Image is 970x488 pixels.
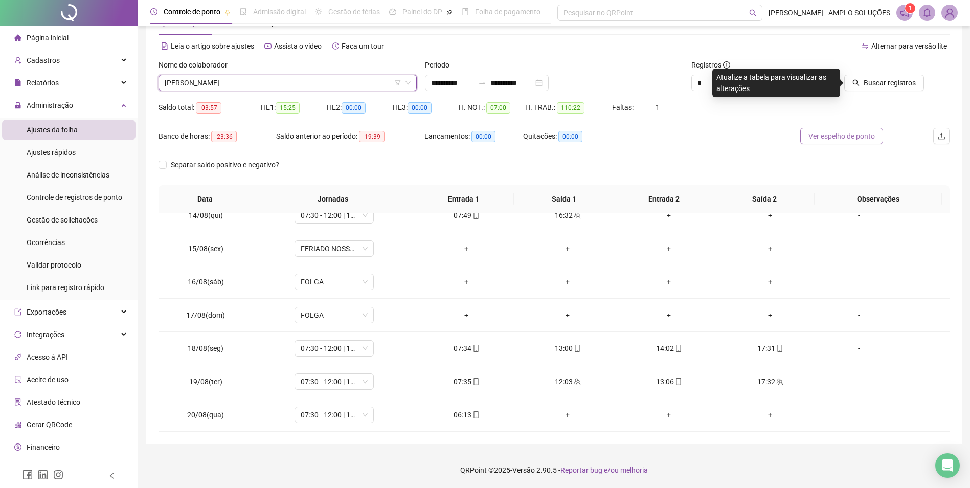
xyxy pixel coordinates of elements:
[728,409,813,420] div: +
[408,102,432,114] span: 00:00
[328,8,380,16] span: Gestão de férias
[264,42,272,50] span: youtube
[167,159,283,170] span: Separar saldo positivo e negativo?
[161,42,168,50] span: file-text
[27,375,69,384] span: Aceite de uso
[525,210,610,221] div: 16:32
[159,59,234,71] label: Nome do colaborador
[424,376,509,387] div: 07:35
[808,130,875,142] span: Ver espelho de ponto
[674,345,682,352] span: mobile
[332,42,339,50] span: history
[514,185,614,213] th: Saída 1
[425,59,456,71] label: Período
[301,407,368,423] span: 07:30 - 12:00 | 13:12 - 17:30
[674,378,682,385] span: mobile
[27,308,66,316] span: Exportações
[27,34,69,42] span: Página inicial
[14,443,21,451] span: dollar
[525,309,610,321] div: +
[728,243,813,254] div: +
[815,185,942,213] th: Observações
[402,8,442,16] span: Painel do DP
[189,211,223,219] span: 14/08(qui)
[413,185,513,213] th: Entrada 1
[27,148,76,157] span: Ajustes rápidos
[27,216,98,224] span: Gestão de solicitações
[862,42,869,50] span: swap
[714,185,815,213] th: Saída 2
[424,210,509,221] div: 07:49
[342,42,384,50] span: Faça um tour
[942,5,957,20] img: 15382
[301,341,368,356] span: 07:30 - 12:00 | 13:12 - 17:30
[27,398,80,406] span: Atestado técnico
[728,276,813,287] div: +
[240,8,247,15] span: file-done
[626,243,711,254] div: +
[656,103,660,112] span: 1
[27,443,60,451] span: Financeiro
[829,243,889,254] div: -
[512,466,535,474] span: Versão
[800,128,883,144] button: Ver espelho de ponto
[424,343,509,354] div: 07:34
[27,420,72,429] span: Gerar QRCode
[871,42,947,50] span: Alternar para versão lite
[626,309,711,321] div: +
[922,8,932,17] span: bell
[573,212,581,219] span: team
[27,238,65,247] span: Ocorrências
[829,343,889,354] div: -
[211,131,237,142] span: -23:36
[187,411,224,419] span: 20/08(qua)
[523,130,622,142] div: Quitações:
[829,309,889,321] div: -
[462,8,469,15] span: book
[728,343,813,354] div: 17:31
[852,79,860,86] span: search
[27,261,81,269] span: Validar protocolo
[22,470,33,480] span: facebook
[424,130,523,142] div: Lançamentos:
[775,378,783,385] span: team
[27,79,59,87] span: Relatórios
[723,61,730,69] span: info-circle
[188,278,224,286] span: 16/08(sáb)
[728,309,813,321] div: +
[478,79,486,87] span: to
[252,185,414,213] th: Jornadas
[159,130,276,142] div: Banco de horas:
[823,193,934,205] span: Observações
[27,126,78,134] span: Ajustes da folha
[14,331,21,338] span: sync
[27,171,109,179] span: Análise de inconsistências
[471,411,480,418] span: mobile
[159,102,261,114] div: Saldo total:
[188,245,223,253] span: 15/08(sex)
[14,79,21,86] span: file
[446,9,453,15] span: pushpin
[626,343,711,354] div: 14:02
[27,330,64,339] span: Integrações
[459,102,525,114] div: H. NOT.:
[389,8,396,15] span: dashboard
[165,75,411,91] span: BRENO VICTOR DA CUNHA OLIVEIRA
[935,453,960,478] div: Open Intercom Messenger
[224,9,231,15] span: pushpin
[38,470,48,480] span: linkedin
[424,243,509,254] div: +
[573,378,581,385] span: team
[14,57,21,64] span: user-add
[829,210,889,221] div: -
[525,276,610,287] div: +
[196,102,221,114] span: -03:57
[14,376,21,383] span: audit
[475,8,540,16] span: Folha de pagamento
[471,212,480,219] span: mobile
[27,353,68,361] span: Acesso à API
[171,42,254,50] span: Leia o artigo sobre ajustes
[560,466,648,474] span: Reportar bug e/ou melhoria
[829,409,889,420] div: -
[769,7,890,18] span: [PERSON_NAME] - AMPLO SOLUÇÕES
